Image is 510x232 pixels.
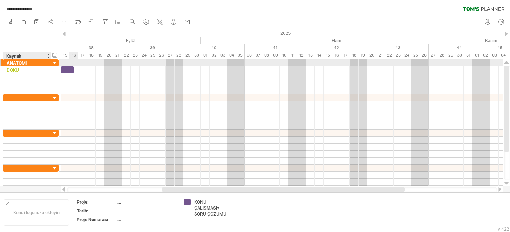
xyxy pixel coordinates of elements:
div: Salı, 28 Ekim 2025 [437,52,446,59]
div: Salı, 7 Ekim 2025 [253,52,262,59]
font: 23 [133,53,138,58]
font: 20 [369,53,374,58]
div: Pazartesi, 29 Eylül 2025 [183,52,192,59]
font: 01 [203,53,208,58]
div: Cumartesi, 20 Eylül 2025 [104,52,113,59]
font: 06 [247,53,252,58]
font: Tarih: [77,208,88,213]
div: Cuma, 26 Eylül 2025 [157,52,166,59]
div: Pazartesi, 13 Ekim 2025 [306,52,315,59]
font: 04 [229,53,234,58]
font: 43 [395,45,400,50]
font: 02 [483,53,488,58]
font: 29 [448,53,453,58]
div: Pazar, 5 Ekim 2025 [236,52,245,59]
font: 17 [344,53,347,58]
font: .... [117,199,121,205]
font: 08 [264,53,269,58]
font: 21 [115,53,120,58]
font: 24 [142,53,147,58]
font: .... [117,217,121,222]
font: 05 [238,53,243,58]
div: Pazartesi, 15 Eylül 2025 [61,52,69,59]
div: Cumartesi, 1 Kasım 2025 [472,52,481,59]
div: Cumartesi, 18 Ekim 2025 [350,52,359,59]
div: Pazar, 21 Eylül 2025 [113,52,122,59]
div: Pazartesi, 20 Ekim 2025 [367,52,376,59]
font: 03 [492,53,497,58]
div: Salı, 4 Kasım 2025 [499,52,508,59]
div: Cuma, 17 Ekim 2025 [341,52,350,59]
font: 25 [413,53,418,58]
div: Pazar, 26 Ekim 2025 [420,52,429,59]
div: Cuma, 24 Ekim 2025 [402,52,411,59]
font: 21 [379,53,383,58]
div: Çarşamba, 15 Ekim 2025 [324,52,332,59]
font: 04 [501,53,506,58]
div: Salı, 16 Eylül 2025 [69,52,78,59]
div: Pazar, 19 Ekim 2025 [359,52,367,59]
font: 16 [72,53,76,58]
font: 03 [220,53,225,58]
div: Çarşamba, 8 Ekim 2025 [262,52,271,59]
font: 30 [457,53,462,58]
div: Perşembe, 25 Eylül 2025 [148,52,157,59]
font: 14 [317,53,321,58]
font: 24 [404,53,409,58]
font: 18 [89,53,94,58]
font: 38 [89,45,94,50]
div: Cumartesi, 11 Ekim 2025 [288,52,297,59]
font: Ekim [332,38,341,43]
div: Çarşamba, 1 Ekim 2025 [201,52,210,59]
font: .... [117,208,121,213]
div: Çarşamba, 29 Ekim 2025 [446,52,455,59]
font: 25 [150,53,155,58]
font: 27 [431,53,435,58]
font: 30 [194,53,199,58]
font: 20 [107,53,111,58]
font: Kasım [485,38,497,43]
div: Pazar, 2 Kasım 2025 [481,52,490,59]
font: 13 [308,53,313,58]
font: DOKU [7,67,19,73]
font: 11 [291,53,295,58]
font: 15 [63,53,67,58]
font: Eylül [126,38,135,43]
font: 41 [273,45,277,50]
div: Perşembe, 2 Ekim 2025 [210,52,218,59]
font: v 422 [498,226,509,232]
div: Perşembe, 18 Eylül 2025 [87,52,96,59]
font: Kaynak [6,53,21,59]
font: 26 [159,53,164,58]
font: 12 [299,53,304,58]
div: Çarşamba, 24 Eylül 2025 [140,52,148,59]
font: Proje Numarası [77,217,108,222]
font: 01 [475,53,479,58]
div: Salı, 14 Ekim 2025 [315,52,324,59]
font: KONU ÇALIŞMASI+ SORU ÇÖZÜMÜ [194,199,226,217]
div: Pazartesi, 22 Eylül 2025 [122,52,131,59]
font: 27 [168,53,172,58]
font: ANATOMİ [7,60,27,66]
font: 29 [185,53,190,58]
div: Cumartesi, 4 Ekim 2025 [227,52,236,59]
font: 02 [212,53,217,58]
div: Pazar, 28 Eylül 2025 [175,52,183,59]
div: Pazartesi, 27 Ekim 2025 [429,52,437,59]
font: 22 [124,53,129,58]
div: Perşembe, 23 Ekim 2025 [394,52,402,59]
font: 40 [211,45,216,50]
div: Cuma, 19 Eylül 2025 [96,52,104,59]
div: Pazar, 12 Ekim 2025 [297,52,306,59]
font: 31 [466,53,470,58]
font: Kendi logonuzu ekleyin [13,210,60,215]
font: 26 [422,53,427,58]
font: 15 [326,53,330,58]
div: Cuma, 3 Ekim 2025 [218,52,227,59]
div: Cuma, 10 Ekim 2025 [280,52,288,59]
font: 16 [335,53,339,58]
div: Pazartesi, 3 Kasım 2025 [490,52,499,59]
font: 42 [334,45,339,50]
font: 45 [497,45,502,50]
font: 09 [273,53,278,58]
